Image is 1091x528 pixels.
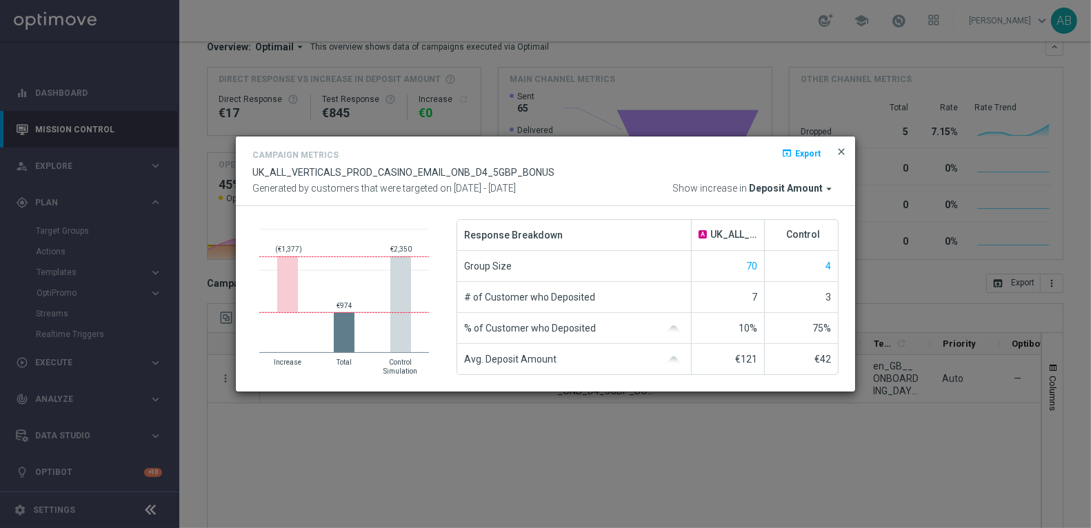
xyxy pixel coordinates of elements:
[454,183,516,194] span: [DATE] - [DATE]
[699,230,707,238] span: A
[823,183,835,195] i: arrow_drop_down
[746,261,757,272] span: Show unique customers
[337,302,352,309] text: €974
[464,344,557,374] span: Avg. Deposit Amount
[780,145,822,161] button: open_in_browser Export
[814,354,831,365] span: €42
[825,261,831,272] span: Show unique customers
[663,356,684,363] img: gaussianGrey.svg
[795,148,821,158] span: Export
[252,150,339,160] h4: Campaign Metrics
[390,245,412,253] text: €2,350
[274,358,301,366] text: Increase
[464,220,563,250] span: Response Breakdown
[464,282,595,312] span: # of Customer who Deposited
[812,323,831,334] span: 75%
[464,313,596,343] span: % of Customer who Deposited
[749,183,823,195] span: Deposit Amount
[825,292,831,303] span: 3
[739,323,757,334] span: 10%
[336,358,352,366] text: Total
[786,229,820,241] span: Control
[252,183,452,194] span: Generated by customers that were targeted on
[836,146,847,157] span: close
[749,183,839,195] button: Deposit Amount arrow_drop_down
[384,358,418,375] text: Control Simulation
[710,229,757,241] span: UK_ALL_VERTICALS_PROD_CASINO_EMAIL_ONB_D4_5GBP_BONUS
[735,354,757,365] span: €121
[663,325,684,332] img: gaussianGrey.svg
[672,183,747,195] span: Show increase in
[464,251,512,281] span: Group Size
[781,148,792,159] i: open_in_browser
[752,292,757,303] span: 7
[252,167,554,178] span: UK_ALL_VERTICALS_PROD_CASINO_EMAIL_ONB_D4_5GBP_BONUS
[275,245,302,254] text: (€1,377)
